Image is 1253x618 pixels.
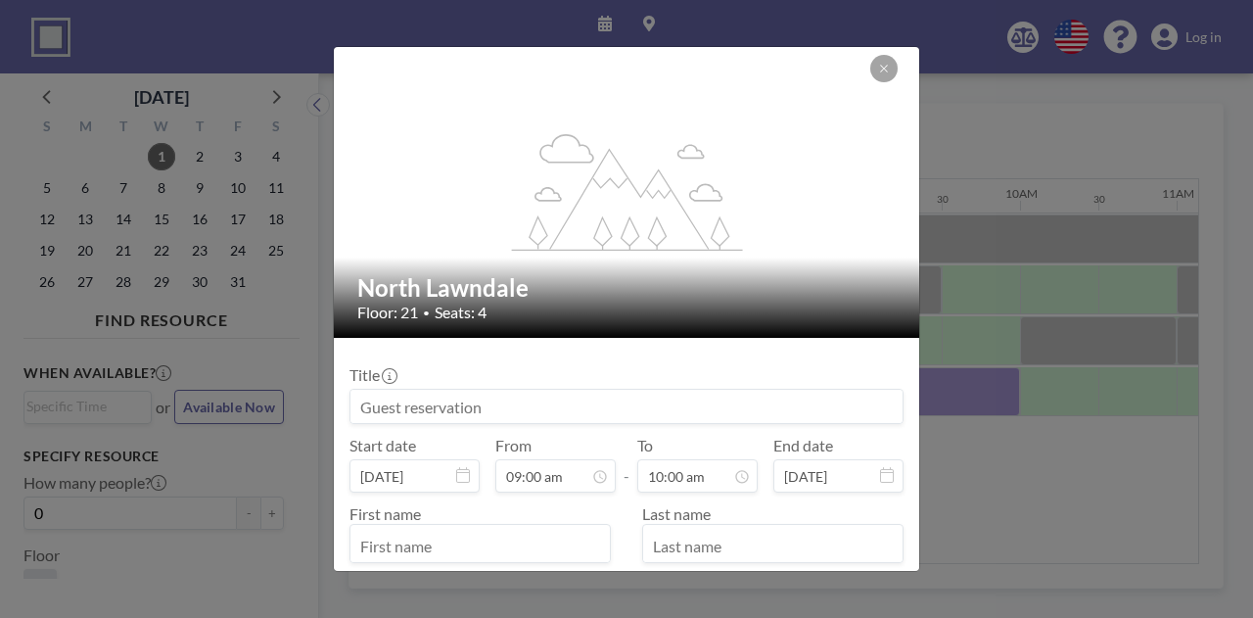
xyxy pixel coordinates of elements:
g: flex-grow: 1.2; [512,132,743,250]
h2: North Lawndale [357,273,898,303]
span: - [624,443,629,486]
label: Last name [642,504,711,523]
span: • [423,306,430,320]
label: Start date [349,436,416,455]
label: From [495,436,532,455]
input: First name [350,529,610,562]
label: To [637,436,653,455]
span: Seats: 4 [435,303,487,322]
input: Last name [643,529,903,562]
input: Guest reservation [350,390,903,423]
label: First name [349,504,421,523]
label: End date [773,436,833,455]
label: Title [349,365,395,385]
span: Floor: 21 [357,303,418,322]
